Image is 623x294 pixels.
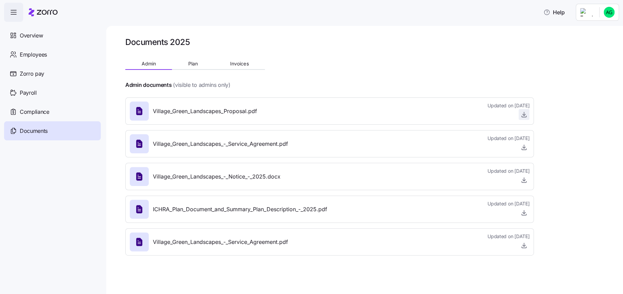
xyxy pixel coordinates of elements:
[543,8,565,16] span: Help
[4,83,101,102] a: Payroll
[4,26,101,45] a: Overview
[4,45,101,64] a: Employees
[488,135,529,142] span: Updated on [DATE]
[125,37,190,47] h1: Documents 2025
[538,5,570,19] button: Help
[230,61,249,66] span: Invoices
[125,81,172,89] h4: Admin documents
[488,168,529,174] span: Updated on [DATE]
[4,102,101,121] a: Compliance
[604,7,614,18] img: d553475d8374689f22e54354502039c2
[153,107,257,115] span: Village_Green_Landscapes_Proposal.pdf
[153,238,288,246] span: Village_Green_Landscapes_-_Service_Agreement.pdf
[580,8,594,16] img: Employer logo
[20,89,37,97] span: Payroll
[20,108,49,116] span: Compliance
[153,205,327,214] span: ICHRA_Plan_Document_and_Summary_Plan_Description_-_2025.pdf
[153,140,288,148] span: Village_Green_Landscapes_-_Service_Agreement.pdf
[20,31,43,40] span: Overview
[20,69,44,78] span: Zorro pay
[20,127,48,135] span: Documents
[488,233,529,240] span: Updated on [DATE]
[488,102,529,109] span: Updated on [DATE]
[4,121,101,140] a: Documents
[488,200,529,207] span: Updated on [DATE]
[4,64,101,83] a: Zorro pay
[142,61,156,66] span: Admin
[153,172,281,181] span: Village_Green_Landscapes_-_Notice_-_2025.docx
[20,50,47,59] span: Employees
[188,61,198,66] span: Plan
[173,81,230,89] span: (visible to admins only)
